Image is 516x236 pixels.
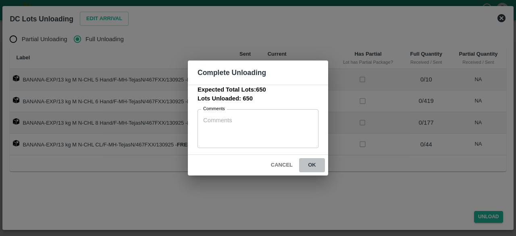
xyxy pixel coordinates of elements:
label: Comments [203,106,225,112]
button: Cancel [268,158,296,172]
b: Complete Unloading [198,69,266,77]
b: Lots Unloaded: 650 [198,95,253,102]
b: Expected Total Lots: 650 [198,86,266,93]
button: ok [299,158,325,172]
